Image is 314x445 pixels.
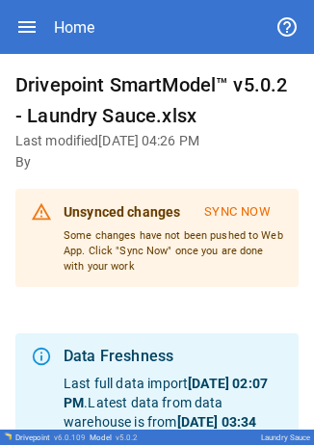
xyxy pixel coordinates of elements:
span: v 5.0.2 [116,433,138,442]
div: Model [90,433,138,442]
span: v 6.0.109 [54,433,86,442]
h6: By [15,152,299,173]
div: Laundry Sauce [261,433,310,442]
h6: Last modified [DATE] 04:26 PM [15,131,299,152]
div: Drivepoint [15,433,86,442]
div: Data Freshness [64,345,283,368]
img: Drivepoint [4,432,12,440]
b: Unsynced changes [64,204,180,220]
p: Some changes have not been pushed to Web App. Click "Sync Now" once you are done with your work [64,228,283,274]
div: Home [54,18,94,37]
h6: Drivepoint SmartModel™ v5.0.2 - Laundry Sauce.xlsx [15,69,299,131]
b: [DATE] 02:07 PM [64,376,268,410]
button: Sync Now [192,196,283,228]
